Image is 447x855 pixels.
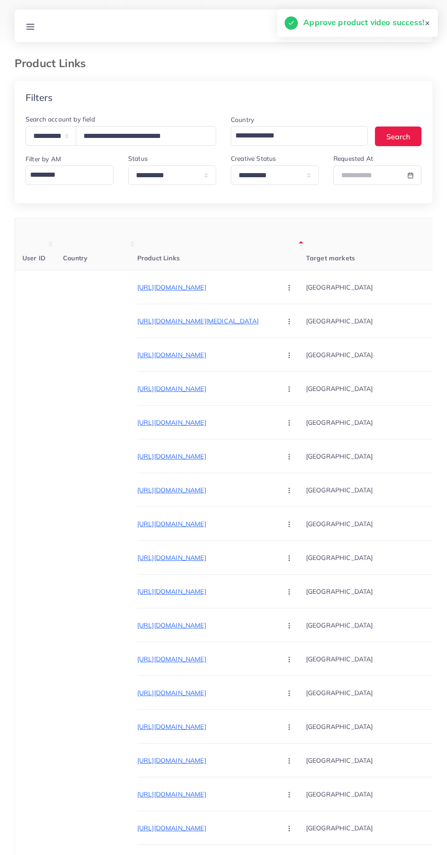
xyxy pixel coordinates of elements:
p: [URL][DOMAIN_NAME] [137,349,274,360]
p: [URL][DOMAIN_NAME] [137,755,274,766]
input: Search for option [27,167,108,183]
p: [URL][DOMAIN_NAME] [137,552,274,563]
p: [URL][DOMAIN_NAME] [137,485,274,496]
div: Search for option [26,165,114,185]
p: [URL][DOMAIN_NAME] [137,518,274,529]
p: [GEOGRAPHIC_DATA] [306,750,443,771]
label: Search account by field [26,115,95,124]
button: Search [375,127,421,146]
span: Product Links [137,254,180,262]
label: Requested At [333,154,373,163]
span: User ID [22,254,46,262]
p: [GEOGRAPHIC_DATA] [306,344,443,365]
p: [GEOGRAPHIC_DATA] [306,480,443,500]
p: [GEOGRAPHIC_DATA] [306,682,443,703]
p: [URL][DOMAIN_NAME] [137,282,274,293]
p: [URL][DOMAIN_NAME] [137,823,274,834]
p: [URL][DOMAIN_NAME] [137,417,274,428]
p: [GEOGRAPHIC_DATA] [306,784,443,804]
p: [URL][DOMAIN_NAME] [137,586,274,597]
p: [GEOGRAPHIC_DATA] [306,446,443,466]
p: [GEOGRAPHIC_DATA] [306,716,443,737]
p: [URL][DOMAIN_NAME] [137,451,274,462]
p: [GEOGRAPHIC_DATA] [306,547,443,568]
p: [URL][DOMAIN_NAME] [137,687,274,698]
label: Creative Status [231,154,276,163]
p: [GEOGRAPHIC_DATA] [306,513,443,534]
input: Search for option [232,128,356,143]
h4: Filters [26,92,52,103]
p: [URL][DOMAIN_NAME] [137,654,274,665]
p: [GEOGRAPHIC_DATA] [306,277,443,297]
label: Filter by AM [26,154,61,164]
p: [URL][DOMAIN_NAME] [137,620,274,631]
p: [GEOGRAPHIC_DATA] [306,581,443,602]
p: [GEOGRAPHIC_DATA] [306,378,443,399]
p: [GEOGRAPHIC_DATA] [306,311,443,331]
p: [URL][DOMAIN_NAME][MEDICAL_DATA] [137,316,274,327]
p: [GEOGRAPHIC_DATA] [306,818,443,838]
p: [GEOGRAPHIC_DATA] [306,412,443,433]
div: Search for option [231,126,368,146]
h5: Approve product video success! [303,16,424,28]
p: [GEOGRAPHIC_DATA] [306,615,443,635]
p: [URL][DOMAIN_NAME] [137,721,274,732]
label: Country [231,115,254,124]
span: Country [63,254,88,262]
label: Status [128,154,148,163]
h3: Product Links [15,57,93,70]
p: [GEOGRAPHIC_DATA] [306,649,443,669]
p: [URL][DOMAIN_NAME] [137,789,274,800]
span: Target markets [306,254,355,262]
p: [URL][DOMAIN_NAME] [137,383,274,394]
